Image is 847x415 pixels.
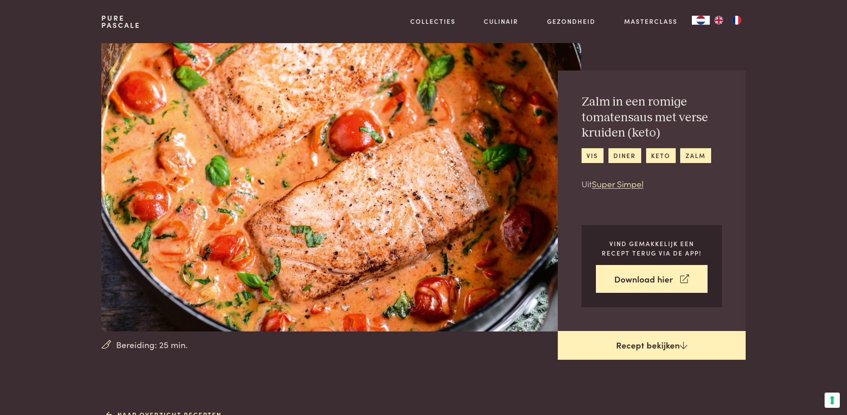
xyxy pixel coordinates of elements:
[116,338,188,351] span: Bereiding: 25 min.
[710,16,746,25] ul: Language list
[582,177,722,190] p: Uit
[547,17,595,26] a: Gezondheid
[646,148,676,163] a: keto
[692,16,710,25] a: NL
[558,331,746,360] a: Recept bekijken
[825,393,840,408] button: Uw voorkeuren voor toestemming voor trackingtechnologieën
[692,16,746,25] aside: Language selected: Nederlands
[624,17,678,26] a: Masterclass
[596,239,708,257] p: Vind gemakkelijk een recept terug via de app!
[101,43,581,331] img: Zalm in een romige tomatensaus met verse kruiden (keto)
[484,17,518,26] a: Culinair
[101,14,140,29] a: PurePascale
[596,265,708,293] a: Download hier
[680,148,711,163] a: zalm
[592,177,643,190] a: Super Simpel
[410,17,456,26] a: Collecties
[692,16,710,25] div: Language
[582,148,604,163] a: vis
[710,16,728,25] a: EN
[582,94,722,141] h2: Zalm in een romige tomatensaus met verse kruiden (keto)
[728,16,746,25] a: FR
[608,148,641,163] a: diner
